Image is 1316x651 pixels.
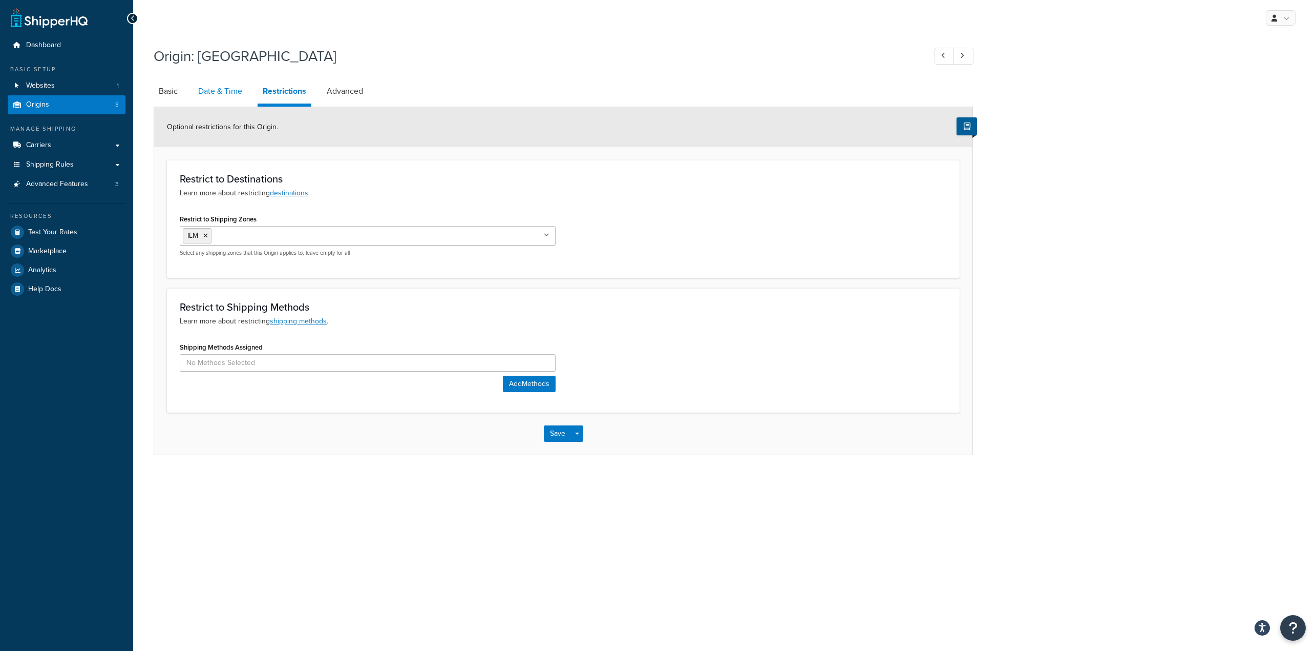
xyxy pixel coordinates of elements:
a: Test Your Rates [8,223,125,241]
a: Date & Time [193,79,247,104]
span: Shipping Rules [26,160,74,169]
span: Websites [26,82,55,90]
span: Marketplace [28,247,67,256]
li: Websites [8,76,125,95]
a: destinations [270,188,308,198]
a: Websites1 [8,76,125,95]
a: Previous Record [935,48,954,65]
a: Next Record [953,48,973,65]
span: 3 [115,100,119,109]
a: Restrictions [258,79,311,107]
li: Origins [8,95,125,114]
span: Test Your Rates [28,228,77,237]
button: Open Resource Center [1280,615,1306,641]
a: Origins3 [8,95,125,114]
label: Shipping Methods Assigned [180,343,263,351]
h3: Restrict to Shipping Methods [180,301,947,313]
button: Save [544,425,571,442]
span: Origins [26,100,49,109]
a: Help Docs [8,280,125,298]
h3: Restrict to Destinations [180,173,947,185]
span: 3 [115,180,119,189]
a: Carriers [8,136,125,155]
a: Dashboard [8,36,125,55]
a: Shipping Rules [8,155,125,174]
div: Basic Setup [8,65,125,74]
div: Manage Shipping [8,125,125,133]
span: ILM [187,230,198,241]
span: Advanced Features [26,180,88,189]
span: Analytics [28,266,56,275]
button: Show Help Docs [957,117,977,135]
p: Select any shipping zones that this Origin applies to, leave empty for all [180,249,556,257]
p: Learn more about restricting . [180,188,947,199]
a: Basic [154,79,183,104]
li: Advanced Features [8,175,125,194]
a: Analytics [8,261,125,279]
a: Advanced [322,79,368,104]
button: AddMethods [503,376,556,392]
p: Learn more about restricting . [180,316,947,327]
span: Dashboard [26,41,61,50]
a: shipping methods [270,316,327,327]
span: Help Docs [28,285,61,294]
a: Marketplace [8,242,125,260]
span: Carriers [26,141,51,150]
h1: Origin: [GEOGRAPHIC_DATA] [154,46,916,66]
a: Advanced Features3 [8,175,125,194]
div: Resources [8,212,125,220]
input: No Methods Selected [180,354,556,372]
span: 1 [117,82,119,90]
label: Restrict to Shipping Zones [180,215,257,223]
span: Optional restrictions for this Origin. [167,121,278,132]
